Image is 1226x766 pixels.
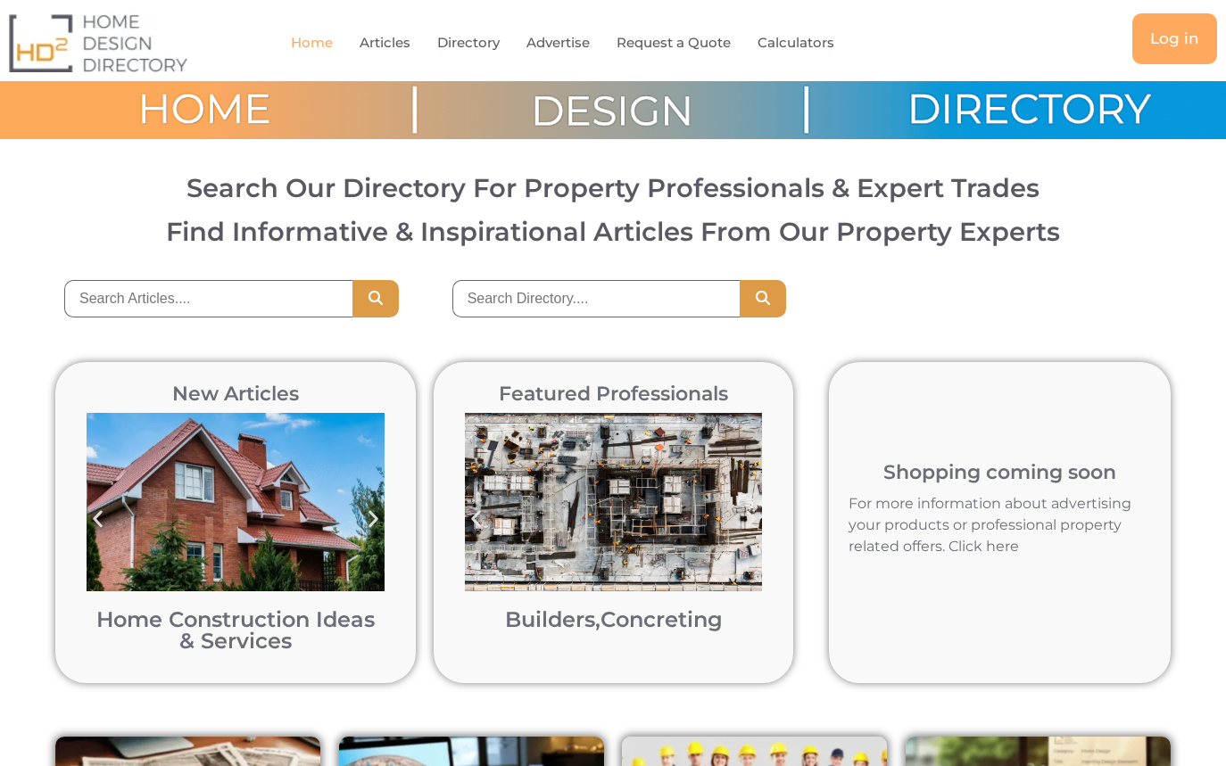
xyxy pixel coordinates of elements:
div: Previous [78,498,118,539]
h2: New Articles [78,384,393,404]
h3: Find Informative & Inspirational Articles From Our Property Experts [29,218,1196,244]
h2: Shopping coming soon [838,463,1162,482]
p: For more information about advertising your products or professional property related offers. Cli... [849,493,1151,557]
h2: Featured Professionals [456,384,772,404]
nav: Menu [251,22,915,63]
h2: , [465,609,763,630]
button: Search [352,280,399,317]
a: Directory [437,22,500,63]
a: Articles [360,22,410,63]
input: Search Directory.... [452,280,741,317]
a: Concreting [601,606,723,632]
a: Calculators [758,22,834,63]
div: Next [731,498,771,539]
a: Home [291,22,333,63]
a: Advertise [526,22,590,63]
input: Search Articles.... [64,280,352,317]
div: Next [353,498,393,539]
button: Search [740,280,786,317]
h2: Search Our Directory For Property Professionals & Expert Trades [29,175,1196,201]
div: Previous [456,498,496,539]
a: Request a Quote [617,22,731,63]
span: Log in [1150,31,1199,46]
a: Log in [1132,13,1217,64]
a: Home Construction Ideas & Services [96,606,375,654]
a: Builders [505,606,595,632]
